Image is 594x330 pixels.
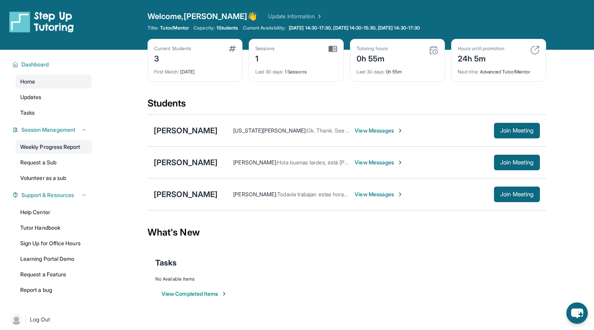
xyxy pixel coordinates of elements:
div: 3 [154,52,191,64]
span: Support & Resources [21,191,74,199]
img: Chevron Right [315,12,323,20]
img: card [329,45,337,52]
img: Chevron-Right [397,191,403,197]
img: user-img [11,314,22,325]
span: Tasks [20,109,35,117]
span: Session Management [21,126,76,134]
a: Update Information [268,12,323,20]
img: logo [9,11,74,33]
button: Dashboard [18,61,87,68]
div: 1 [255,52,275,64]
span: Join Meeting [500,128,534,133]
a: Home [16,75,92,89]
a: Tutor Handbook [16,221,92,235]
div: 0h 55m [357,64,438,75]
span: [US_STATE][PERSON_NAME] : [233,127,307,134]
div: 1 Sessions [255,64,337,75]
div: No Available Items [155,276,538,282]
div: Current Students [154,45,191,52]
a: Sign Up for Office Hours [16,236,92,250]
span: View Messages [355,127,403,134]
span: Log Out [30,316,50,323]
span: Ok. Thank. See you [DATE]! [307,127,375,134]
button: Join Meeting [494,187,540,202]
span: Capacity: [193,25,215,31]
p: [PERSON_NAME] just matched with a student! [477,300,555,313]
span: Title: [148,25,158,31]
button: Join Meeting [494,123,540,138]
div: [DATE] [154,64,236,75]
div: Sessions [255,45,275,52]
a: Help Center [16,205,92,219]
div: Advanced Tutor/Mentor [458,64,540,75]
div: Students [148,97,546,114]
span: View Messages [355,159,403,166]
span: Home [20,78,35,86]
div: Hours until promotion [458,45,504,52]
span: [PERSON_NAME] : [233,159,277,166]
a: Request a Sub [16,155,92,169]
div: [PERSON_NAME] [154,125,218,136]
span: View Messages [355,190,403,198]
a: |Log Out [8,311,92,328]
span: Dashboard [21,61,49,68]
a: Report a bug [16,283,92,297]
button: chat-button [566,302,588,324]
a: Updates [16,90,92,104]
button: Join Meeting [494,155,540,170]
span: Last 30 days : [255,69,283,75]
a: Weekly Progress Report [16,140,92,154]
span: [PERSON_NAME] : [233,191,277,197]
div: [PERSON_NAME] [154,157,218,168]
button: Session Management [18,126,87,134]
a: Volunteer as a sub [16,171,92,185]
a: Request a Feature [16,267,92,281]
span: Current Availability: [243,25,286,31]
a: [DATE] 14:30-17:30, [DATE] 14:30-15:30, [DATE] 14:30-17:30 [287,25,422,31]
span: | [25,315,27,324]
div: 24h 5m [458,52,504,64]
span: Last 30 days : [357,69,385,75]
div: [PERSON_NAME] [154,189,218,200]
div: Tutoring hours [357,45,388,52]
span: 1 Students [216,25,238,31]
div: What's New [148,215,546,250]
div: 0h 55m [357,52,388,64]
img: Chevron-Right [397,159,403,166]
span: Updates [20,93,42,101]
span: Welcome, [PERSON_NAME] 👋 [148,11,257,22]
span: Next title : [458,69,479,75]
span: [DATE] 14:30-17:30, [DATE] 14:30-15:30, [DATE] 14:30-17:30 [289,25,420,31]
a: Tasks [16,106,92,120]
img: card [530,45,540,55]
span: First Match : [154,69,179,75]
span: Tasks [155,257,177,268]
button: View Completed Items [162,290,227,298]
span: Tutor/Mentor [160,25,189,31]
img: card [229,45,236,52]
span: Join Meeting [500,192,534,197]
a: Learning Portal Demo [16,252,92,266]
button: Support & Resources [18,191,87,199]
span: Hola buenas tardes, está [PERSON_NAME] disponible para tutoría, 4:30-5:30? [277,159,468,166]
span: Todavía trabajan estas horas, martes 2:30-3:30 y jueves 2:30-3:30, las podemos cambiar si conflictos [277,191,525,197]
img: Chevron-Right [397,127,403,134]
span: Join Meeting [500,160,534,165]
img: card [429,45,438,55]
